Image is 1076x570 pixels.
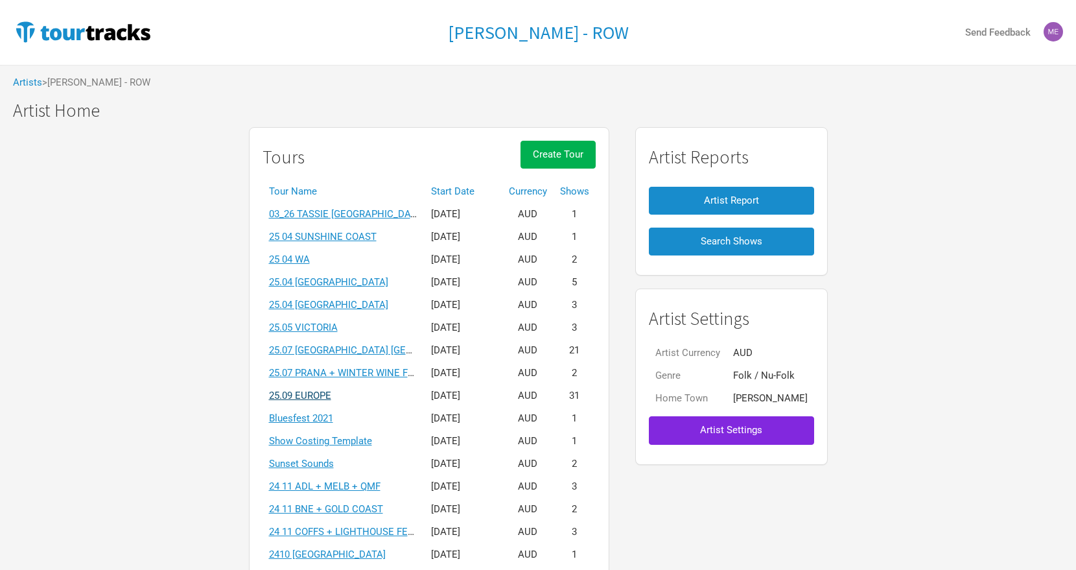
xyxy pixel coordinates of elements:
[502,430,554,453] td: AUD
[649,228,814,255] button: Search Shows
[13,19,153,45] img: TourTracks
[649,416,814,444] button: Artist Settings
[425,294,502,316] td: [DATE]
[269,254,310,265] a: 25 04 WA
[502,339,554,362] td: AUD
[13,101,1076,121] h1: Artist Home
[502,498,554,521] td: AUD
[425,271,502,294] td: [DATE]
[554,407,596,430] td: 1
[649,147,814,167] h1: Artist Reports
[13,77,42,88] a: Artists
[502,316,554,339] td: AUD
[42,78,150,88] span: > [PERSON_NAME] - ROW
[263,180,425,203] th: Tour Name
[425,362,502,385] td: [DATE]
[649,187,814,215] button: Artist Report
[502,453,554,475] td: AUD
[554,475,596,498] td: 3
[554,271,596,294] td: 5
[554,294,596,316] td: 3
[502,294,554,316] td: AUD
[269,412,333,424] a: Bluesfest 2021
[269,481,380,492] a: 24 11 ADL + MELB + QMF
[554,385,596,407] td: 31
[554,521,596,543] td: 3
[649,221,814,262] a: Search Shows
[269,458,334,469] a: Sunset Sounds
[554,226,596,248] td: 1
[649,342,727,364] td: Artist Currency
[554,362,596,385] td: 2
[269,549,386,560] a: 2410 [GEOGRAPHIC_DATA]
[649,387,727,410] td: Home Town
[269,526,419,538] a: 24 11 COFFS + LIGHTHOUSE FEST
[269,231,377,243] a: 25 04 SUNSHINE COAST
[554,543,596,566] td: 1
[502,385,554,407] td: AUD
[727,364,814,387] td: Folk / Nu-Folk
[520,141,596,169] button: Create Tour
[727,342,814,364] td: AUD
[502,362,554,385] td: AUD
[554,430,596,453] td: 1
[425,180,502,203] th: Start Date
[425,543,502,566] td: [DATE]
[554,316,596,339] td: 3
[520,141,596,180] a: Create Tour
[649,410,814,451] a: Artist Settings
[269,390,331,401] a: 25.09 EUROPE
[700,424,762,436] span: Artist Settings
[502,271,554,294] td: AUD
[425,430,502,453] td: [DATE]
[554,248,596,271] td: 2
[425,498,502,521] td: [DATE]
[502,248,554,271] td: AUD
[704,195,759,206] span: Artist Report
[448,23,629,43] a: [PERSON_NAME] - ROW
[502,475,554,498] td: AUD
[425,407,502,430] td: [DATE]
[269,344,484,356] a: 25.07 [GEOGRAPHIC_DATA] [GEOGRAPHIC_DATA]
[554,203,596,226] td: 1
[269,435,372,447] a: Show Costing Template
[727,387,814,410] td: [PERSON_NAME]
[425,203,502,226] td: [DATE]
[533,148,583,160] span: Create Tour
[554,180,596,203] th: Shows
[502,180,554,203] th: Currency
[425,453,502,475] td: [DATE]
[502,226,554,248] td: AUD
[965,27,1031,38] strong: Send Feedback
[269,208,425,220] a: 03_26 TASSIE [GEOGRAPHIC_DATA]
[649,180,814,221] a: Artist Report
[425,339,502,362] td: [DATE]
[269,503,383,515] a: 24 11 BNE + GOLD COAST
[269,299,388,311] a: 25.04 [GEOGRAPHIC_DATA]
[502,407,554,430] td: AUD
[502,203,554,226] td: AUD
[649,309,814,329] h1: Artist Settings
[649,364,727,387] td: Genre
[269,367,425,379] a: 25.07 PRANA + WINTER WINE FEST
[425,385,502,407] td: [DATE]
[554,498,596,521] td: 2
[425,316,502,339] td: [DATE]
[502,543,554,566] td: AUD
[701,235,762,247] span: Search Shows
[425,248,502,271] td: [DATE]
[263,147,305,167] h1: Tours
[554,339,596,362] td: 21
[554,453,596,475] td: 2
[448,21,629,44] h1: [PERSON_NAME] - ROW
[269,276,388,288] a: 25.04 [GEOGRAPHIC_DATA]
[425,521,502,543] td: [DATE]
[1044,22,1063,42] img: Mel
[269,322,338,333] a: 25.05 VICTORIA
[425,226,502,248] td: [DATE]
[425,475,502,498] td: [DATE]
[502,521,554,543] td: AUD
